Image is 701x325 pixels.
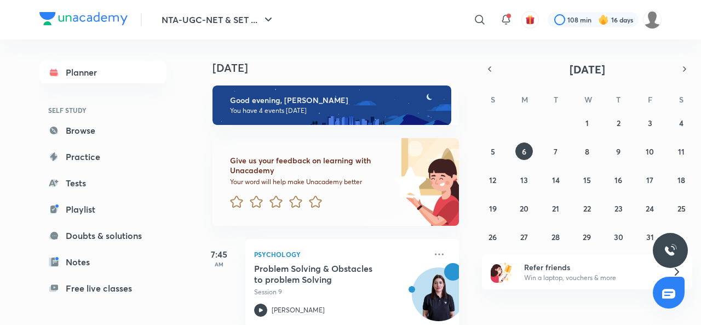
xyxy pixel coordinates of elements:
[484,142,502,160] button: October 5, 2025
[254,263,390,285] h5: Problem Solving & Obstacles to problem Solving
[554,146,558,157] abbr: October 7, 2025
[547,171,565,189] button: October 14, 2025
[522,146,526,157] abbr: October 6, 2025
[648,118,652,128] abbr: October 3, 2025
[646,175,653,185] abbr: October 17, 2025
[39,101,166,119] h6: SELF STUDY
[679,118,683,128] abbr: October 4, 2025
[515,142,533,160] button: October 6, 2025
[578,171,596,189] button: October 15, 2025
[515,228,533,246] button: October 27, 2025
[677,175,685,185] abbr: October 18, 2025
[578,199,596,217] button: October 22, 2025
[578,114,596,132] button: October 1, 2025
[357,138,459,226] img: feedback_image
[641,114,659,132] button: October 3, 2025
[272,305,325,315] p: [PERSON_NAME]
[524,261,659,273] h6: Refer friends
[39,225,166,247] a: Doubts & solutions
[578,142,596,160] button: October 8, 2025
[212,85,451,125] img: evening
[524,273,659,283] p: Win a laptop, vouchers & more
[551,232,560,242] abbr: October 28, 2025
[641,142,659,160] button: October 10, 2025
[641,199,659,217] button: October 24, 2025
[583,232,591,242] abbr: October 29, 2025
[584,94,592,105] abbr: Wednesday
[497,61,677,77] button: [DATE]
[664,244,677,257] img: ttu
[678,146,685,157] abbr: October 11, 2025
[520,203,528,214] abbr: October 20, 2025
[521,11,539,28] button: avatar
[484,171,502,189] button: October 12, 2025
[585,146,589,157] abbr: October 8, 2025
[614,203,623,214] abbr: October 23, 2025
[552,175,560,185] abbr: October 14, 2025
[197,261,241,267] p: AM
[484,199,502,217] button: October 19, 2025
[614,232,623,242] abbr: October 30, 2025
[552,203,559,214] abbr: October 21, 2025
[585,118,589,128] abbr: October 1, 2025
[547,199,565,217] button: October 21, 2025
[673,171,690,189] button: October 18, 2025
[610,114,627,132] button: October 2, 2025
[677,203,686,214] abbr: October 25, 2025
[39,277,166,299] a: Free live classes
[515,199,533,217] button: October 20, 2025
[230,178,390,186] p: Your word will help make Unacademy better
[646,232,654,242] abbr: October 31, 2025
[230,106,441,115] p: You have 4 events [DATE]
[673,142,690,160] button: October 11, 2025
[515,171,533,189] button: October 13, 2025
[547,142,565,160] button: October 7, 2025
[521,94,528,105] abbr: Monday
[39,119,166,141] a: Browse
[254,248,426,261] p: Psychology
[489,175,496,185] abbr: October 12, 2025
[641,228,659,246] button: October 31, 2025
[547,228,565,246] button: October 28, 2025
[489,232,497,242] abbr: October 26, 2025
[578,228,596,246] button: October 29, 2025
[610,199,627,217] button: October 23, 2025
[520,175,528,185] abbr: October 13, 2025
[254,287,426,297] p: Session 9
[39,61,166,83] a: Planner
[614,175,622,185] abbr: October 16, 2025
[484,228,502,246] button: October 26, 2025
[489,203,497,214] abbr: October 19, 2025
[648,94,652,105] abbr: Friday
[643,10,662,29] img: ranjini
[583,203,591,214] abbr: October 22, 2025
[616,94,620,105] abbr: Thursday
[491,94,495,105] abbr: Sunday
[155,9,281,31] button: NTA-UGC-NET & SET ...
[554,94,558,105] abbr: Tuesday
[230,156,390,175] h6: Give us your feedback on learning with Unacademy
[520,232,528,242] abbr: October 27, 2025
[212,61,470,75] h4: [DATE]
[39,12,128,28] a: Company Logo
[679,94,683,105] abbr: Saturday
[598,14,609,25] img: streak
[491,261,513,283] img: referral
[610,142,627,160] button: October 9, 2025
[39,146,166,168] a: Practice
[616,146,620,157] abbr: October 9, 2025
[617,118,620,128] abbr: October 2, 2025
[673,114,690,132] button: October 4, 2025
[646,146,654,157] abbr: October 10, 2025
[673,199,690,217] button: October 25, 2025
[491,146,495,157] abbr: October 5, 2025
[197,248,241,261] h5: 7:45
[583,175,591,185] abbr: October 15, 2025
[610,171,627,189] button: October 16, 2025
[230,95,441,105] h6: Good evening, [PERSON_NAME]
[641,171,659,189] button: October 17, 2025
[39,172,166,194] a: Tests
[39,198,166,220] a: Playlist
[39,12,128,25] img: Company Logo
[525,15,535,25] img: avatar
